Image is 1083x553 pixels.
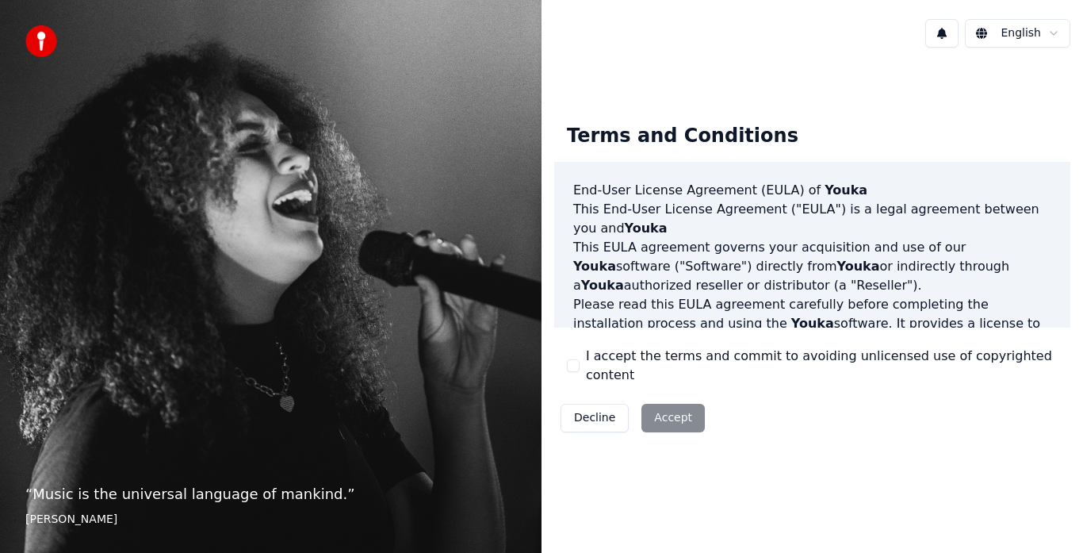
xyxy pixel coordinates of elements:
[573,259,616,274] span: Youka
[586,347,1058,385] label: I accept the terms and commit to avoiding unlicensed use of copyrighted content
[825,182,867,198] span: Youka
[791,316,834,331] span: Youka
[581,278,624,293] span: Youka
[25,483,516,505] p: “ Music is the universal language of mankind. ”
[573,200,1051,238] p: This End-User License Agreement ("EULA") is a legal agreement between you and
[554,111,811,162] div: Terms and Conditions
[25,512,516,528] footer: [PERSON_NAME]
[837,259,880,274] span: Youka
[625,221,668,236] span: Youka
[573,181,1051,200] h3: End-User License Agreement (EULA) of
[573,295,1051,371] p: Please read this EULA agreement carefully before completing the installation process and using th...
[561,404,629,432] button: Decline
[25,25,57,57] img: youka
[573,238,1051,295] p: This EULA agreement governs your acquisition and use of our software ("Software") directly from o...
